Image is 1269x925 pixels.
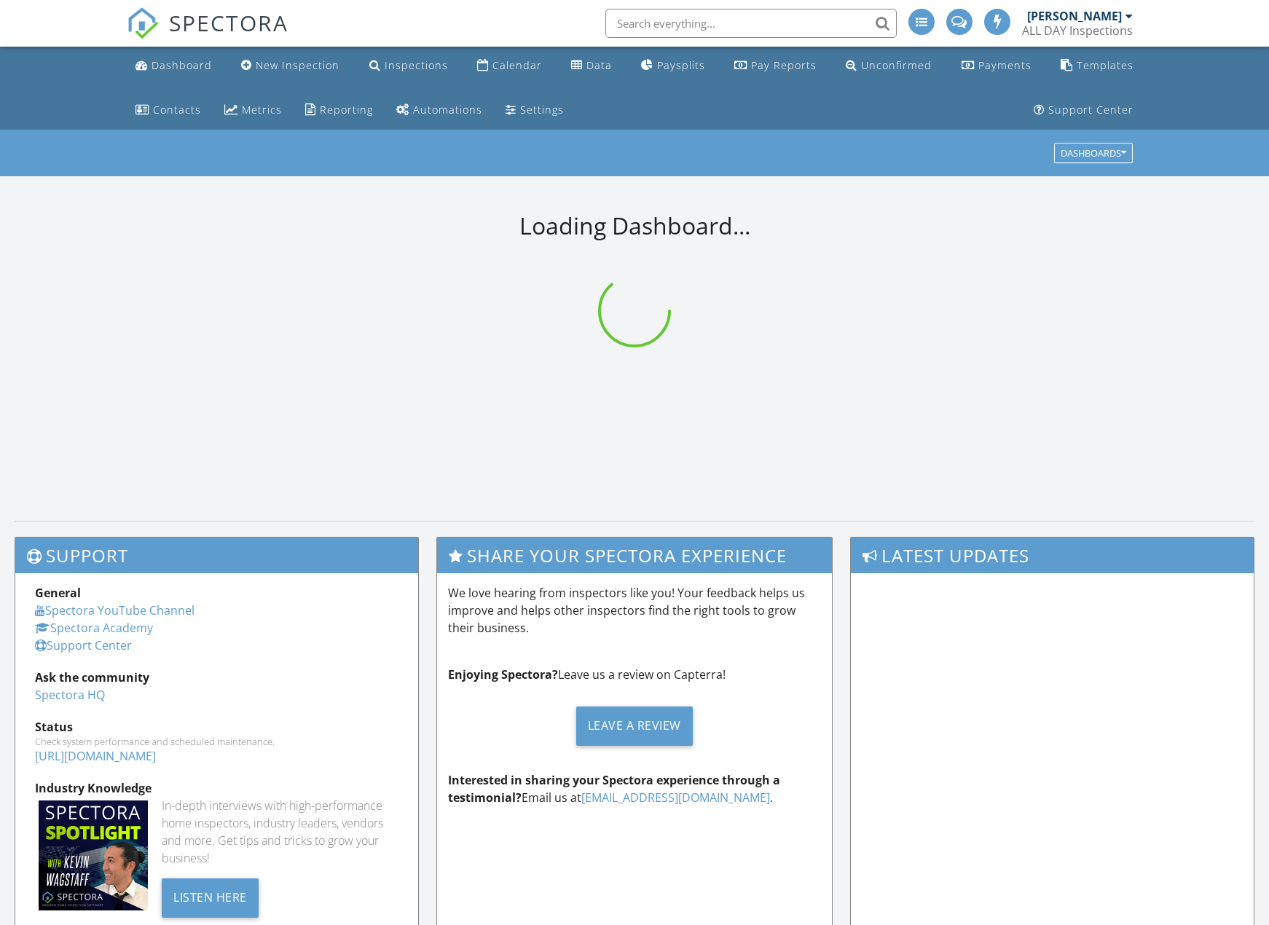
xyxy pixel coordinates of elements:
[35,718,398,736] div: Status
[978,58,1032,72] div: Payments
[127,7,159,39] img: The Best Home Inspection Software - Spectora
[35,669,398,686] div: Ask the community
[861,58,932,72] div: Unconfirmed
[35,687,105,703] a: Spectora HQ
[1061,149,1126,159] div: Dashboards
[565,52,618,79] a: Data
[390,97,488,124] a: Automations (Advanced)
[586,58,612,72] div: Data
[1054,143,1133,164] button: Dashboards
[242,103,282,117] div: Metrics
[851,538,1254,573] h3: Latest Updates
[162,878,259,918] div: Listen Here
[219,97,288,124] a: Metrics
[35,779,398,797] div: Industry Knowledge
[751,58,817,72] div: Pay Reports
[1055,52,1139,79] a: Templates
[35,620,153,636] a: Spectora Academy
[657,58,705,72] div: Paysplits
[35,602,195,618] a: Spectora YouTube Channel
[35,637,132,653] a: Support Center
[35,748,156,764] a: [URL][DOMAIN_NAME]
[448,666,820,683] p: Leave us a review on Capterra!
[153,103,201,117] div: Contacts
[162,889,259,905] a: Listen Here
[413,103,482,117] div: Automations
[39,800,148,910] img: Spectoraspolightmain
[1077,58,1134,72] div: Templates
[605,9,897,38] input: Search everything...
[448,695,820,757] a: Leave a Review
[385,58,448,72] div: Inspections
[448,584,820,637] p: We love hearing from inspectors like you! Your feedback helps us improve and helps other inspecto...
[35,585,81,601] strong: General
[299,97,379,124] a: Reporting
[500,97,570,124] a: Settings
[956,52,1037,79] a: Payments
[448,771,820,806] p: Email us at .
[169,7,288,38] span: SPECTORA
[35,736,398,747] div: Check system performance and scheduled maintenance.
[130,97,207,124] a: Contacts
[1048,103,1134,117] div: Support Center
[576,706,693,746] div: Leave a Review
[635,52,711,79] a: Paysplits
[448,666,558,682] strong: Enjoying Spectora?
[256,58,339,72] div: New Inspection
[320,103,373,117] div: Reporting
[492,58,542,72] div: Calendar
[471,52,548,79] a: Calendar
[15,538,418,573] h3: Support
[127,20,288,50] a: SPECTORA
[520,103,564,117] div: Settings
[448,772,780,806] strong: Interested in sharing your Spectora experience through a testimonial?
[1028,97,1139,124] a: Support Center
[581,790,770,806] a: [EMAIL_ADDRESS][DOMAIN_NAME]
[1022,23,1133,38] div: ALL DAY Inspections
[130,52,218,79] a: Dashboard
[728,52,822,79] a: Pay Reports
[840,52,938,79] a: Unconfirmed
[162,797,398,867] div: In-depth interviews with high-performance home inspectors, industry leaders, vendors and more. Ge...
[364,52,454,79] a: Inspections
[235,52,345,79] a: New Inspection
[1027,9,1122,23] div: [PERSON_NAME]
[152,58,212,72] div: Dashboard
[437,538,831,573] h3: Share Your Spectora Experience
